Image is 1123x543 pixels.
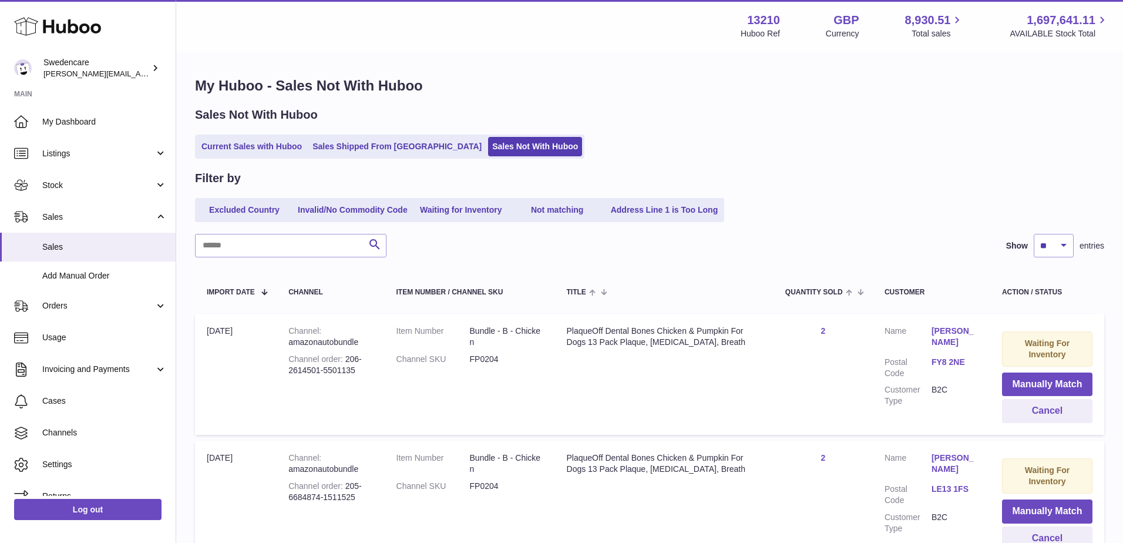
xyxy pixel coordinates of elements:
a: LE13 1FS [932,484,979,495]
div: Currency [826,28,859,39]
strong: Waiting For Inventory [1025,465,1070,486]
dt: Channel SKU [396,354,470,365]
a: Invalid/No Commodity Code [294,200,412,220]
a: [PERSON_NAME] [932,452,979,475]
dt: Postal Code [885,484,932,506]
span: Quantity Sold [785,289,843,296]
strong: Channel order [288,354,345,364]
span: Title [567,289,586,296]
a: Log out [14,499,162,520]
dt: Customer Type [885,384,932,407]
a: 2 [821,453,825,462]
span: Stock [42,180,154,191]
div: Channel [288,289,372,296]
h1: My Huboo - Sales Not With Huboo [195,76,1104,95]
td: [DATE] [195,314,277,435]
a: Address Line 1 is Too Long [607,200,722,220]
div: amazonautobundle [288,326,372,348]
dt: Channel SKU [396,481,470,492]
span: AVAILABLE Stock Total [1010,28,1109,39]
dt: Item Number [396,326,470,348]
dt: Customer Type [885,512,932,534]
span: entries [1080,240,1104,252]
a: Waiting for Inventory [414,200,508,220]
span: Orders [42,300,154,311]
img: simon.shaw@swedencare.co.uk [14,59,32,77]
div: PlaqueOff Dental Bones Chicken & Pumpkin For Dogs 13 Pack Plaque, [MEDICAL_DATA], Breath [567,326,762,348]
div: Action / Status [1002,289,1092,296]
span: Add Manual Order [42,270,167,281]
div: 205-6684874-1511525 [288,481,372,503]
label: Show [1006,240,1028,252]
div: Item Number / Channel SKU [396,289,543,296]
a: 1,697,641.11 AVAILABLE Stock Total [1010,12,1109,39]
dd: B2C [932,512,979,534]
button: Manually Match [1002,373,1092,397]
span: My Dashboard [42,116,167,128]
a: [PERSON_NAME] [932,326,979,348]
dd: FP0204 [470,354,543,365]
span: [PERSON_NAME][EMAIL_ADDRESS][PERSON_NAME][DOMAIN_NAME] [43,69,298,78]
strong: Channel [288,453,321,462]
strong: 13210 [747,12,780,28]
dt: Name [885,452,932,478]
dt: Postal Code [885,357,932,379]
span: Sales [42,242,167,253]
a: FY8 2NE [932,357,979,368]
span: Channels [42,427,167,438]
span: 1,697,641.11 [1027,12,1095,28]
span: Sales [42,212,154,223]
span: Total sales [912,28,964,39]
h2: Filter by [195,170,241,186]
strong: Channel [288,326,321,336]
a: Current Sales with Huboo [197,137,306,156]
a: 2 [821,326,825,336]
strong: Channel order [288,481,345,491]
a: Excluded Country [197,200,291,220]
span: Usage [42,332,167,343]
span: Import date [207,289,255,296]
dd: Bundle - B - Chicken [470,452,543,475]
dd: FP0204 [470,481,543,492]
button: Manually Match [1002,500,1092,524]
a: Not matching [510,200,604,220]
strong: GBP [833,12,859,28]
span: Settings [42,459,167,470]
div: Swedencare [43,57,149,79]
a: Sales Shipped From [GEOGRAPHIC_DATA] [308,137,486,156]
span: 8,930.51 [905,12,951,28]
dd: Bundle - B - Chicken [470,326,543,348]
div: amazonautobundle [288,452,372,475]
dd: B2C [932,384,979,407]
a: Sales Not With Huboo [488,137,582,156]
button: Cancel [1002,399,1092,423]
span: Invoicing and Payments [42,364,154,375]
div: Customer [885,289,979,296]
div: 206-2614501-5501135 [288,354,372,376]
dt: Name [885,326,932,351]
a: 8,930.51 Total sales [905,12,964,39]
div: PlaqueOff Dental Bones Chicken & Pumpkin For Dogs 13 Pack Plaque, [MEDICAL_DATA], Breath [567,452,762,475]
div: Huboo Ref [741,28,780,39]
span: Cases [42,395,167,407]
span: Listings [42,148,154,159]
span: Returns [42,491,167,502]
dt: Item Number [396,452,470,475]
h2: Sales Not With Huboo [195,107,318,123]
strong: Waiting For Inventory [1025,338,1070,359]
